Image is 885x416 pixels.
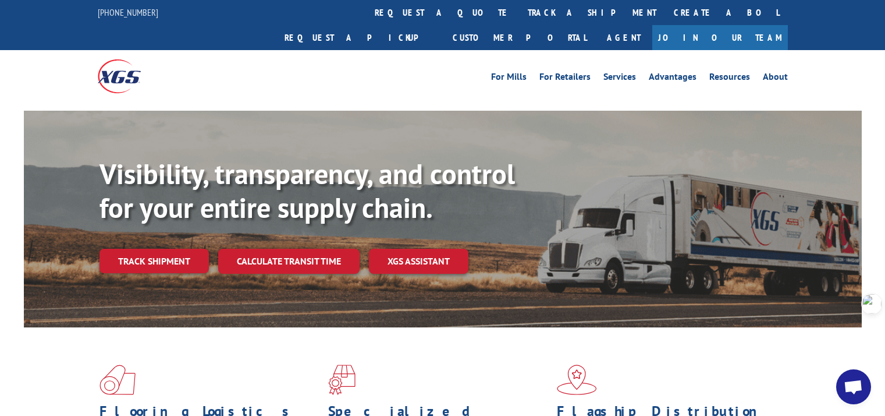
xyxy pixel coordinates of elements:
[652,25,788,50] a: Join Our Team
[595,25,652,50] a: Agent
[539,72,591,85] a: For Retailers
[603,72,636,85] a: Services
[99,249,209,273] a: Track shipment
[99,365,136,395] img: xgs-icon-total-supply-chain-intelligence-red
[99,156,515,225] b: Visibility, transparency, and control for your entire supply chain.
[649,72,696,85] a: Advantages
[218,249,360,274] a: Calculate transit time
[369,249,468,274] a: XGS ASSISTANT
[444,25,595,50] a: Customer Portal
[491,72,527,85] a: For Mills
[709,72,750,85] a: Resources
[98,6,158,18] a: [PHONE_NUMBER]
[557,365,597,395] img: xgs-icon-flagship-distribution-model-red
[836,369,871,404] div: Open chat
[276,25,444,50] a: Request a pickup
[763,72,788,85] a: About
[328,365,356,395] img: xgs-icon-focused-on-flooring-red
